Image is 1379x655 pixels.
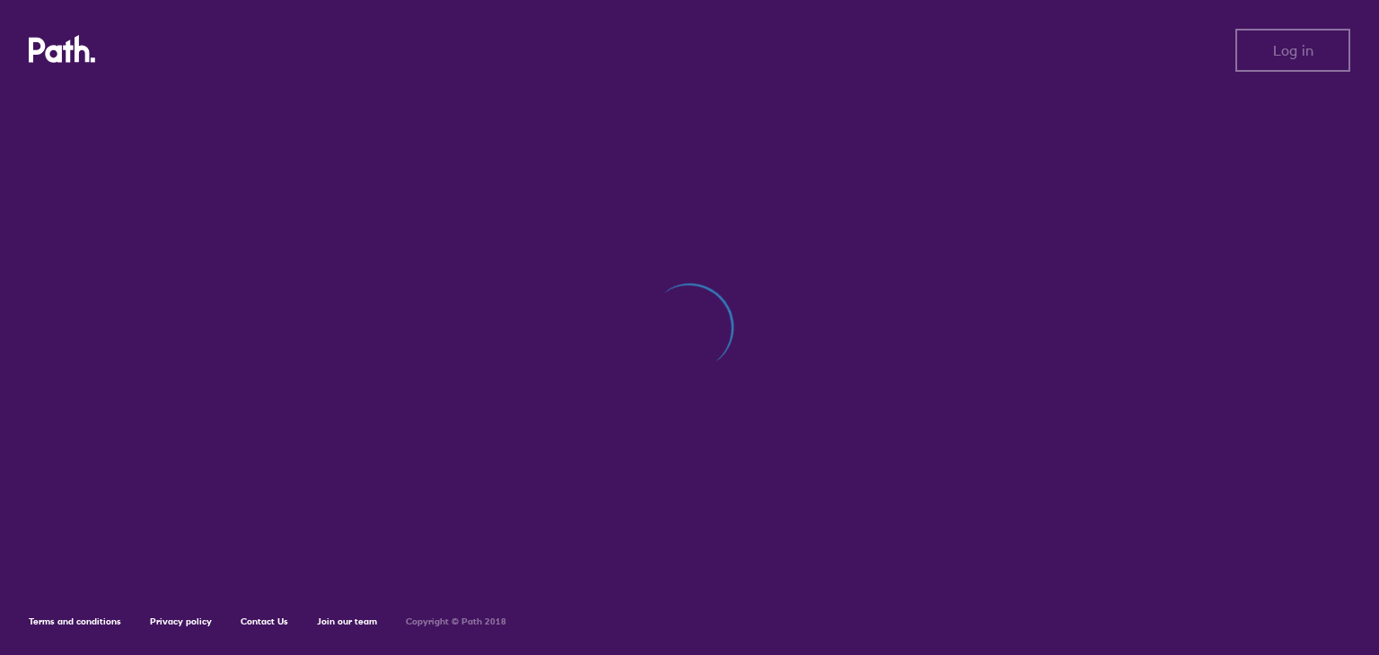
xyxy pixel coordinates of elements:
[317,616,377,627] a: Join our team
[29,616,121,627] a: Terms and conditions
[406,616,506,627] h6: Copyright © Path 2018
[1235,29,1350,72] button: Log in
[1273,42,1313,58] span: Log in
[241,616,288,627] a: Contact Us
[150,616,212,627] a: Privacy policy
